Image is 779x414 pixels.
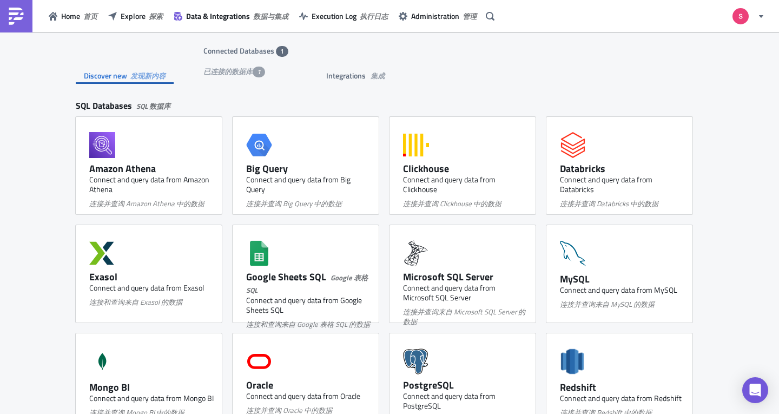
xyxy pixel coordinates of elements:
[168,8,294,24] button: Data & Integrations 数据与集成
[371,70,385,81] font: 集成
[560,198,658,209] font: 连接并查询 Databricks 中的数据
[294,8,393,24] button: Execution Log 执行日志
[731,7,750,25] img: Avatar
[203,66,253,77] span: 已连接的数据库
[312,10,388,22] span: Execution Log
[403,283,527,331] div: Connect and query data from Microsoft SQL Server
[246,319,370,330] font: 连接和查询来自 Google 表格 SQL 的数据
[403,175,527,213] div: Connect and query data from Clickhouse
[89,198,204,209] font: 连接并查询 Amazon Athena 中的数据
[246,379,371,391] div: Oracle
[130,70,166,81] font: 发现新内容
[76,100,703,117] div: SQL Databases
[403,271,527,283] div: Microsoft SQL Server
[463,11,477,22] font: 管理
[83,11,97,22] font: 首页
[89,271,214,283] div: Exasol
[560,175,684,213] div: Connect and query data from Databricks
[403,198,501,209] font: 连接并查询 Clickhouse 中的数据
[403,306,525,327] font: 连接并查询来自 Microsoft SQL Server 的数据
[246,198,342,209] font: 连接并查询 Big Query 中的数据
[103,8,168,24] button: Explore 探索
[89,283,214,311] div: Connect and query data from Exasol
[8,8,25,25] img: PushMetrics
[149,11,163,22] font: 探索
[257,68,261,76] span: 1
[89,381,214,393] div: Mongo BI
[403,379,527,391] div: PostgreSQL
[560,285,684,313] div: Connect and query data from MySQL
[89,297,182,307] font: 连接和查询来自 Exasol 的数据
[560,162,684,175] div: Databricks
[246,162,371,175] div: Big Query
[280,47,284,56] span: 1
[560,381,684,393] div: Redshift
[89,175,214,213] div: Connect and query data from Amazon Athena
[186,10,288,22] span: Data & Integrations
[136,101,170,111] font: SQL 数据库
[326,70,385,81] span: Integrations
[560,299,655,310] font: 连接并查询来自 MySQL 的数据
[43,8,103,24] button: Home 首页
[246,271,371,295] div: Google Sheets SQL
[560,273,684,285] div: MySQL
[61,10,97,22] span: Home
[393,8,482,24] button: Administration 管理
[246,295,371,333] div: Connect and query data from Google Sheets SQL
[403,162,527,175] div: Clickhouse
[253,11,288,22] font: 数据与集成
[411,10,477,22] span: Administration
[203,45,276,56] span: Connected Databases
[246,272,368,295] font: Google 表格 SQL
[360,11,388,22] font: 执行日志
[246,175,371,213] div: Connect and query data from Big Query
[742,377,768,403] div: Open Intercom Messenger
[89,162,214,175] div: Amazon Athena
[76,68,174,84] div: Discover new
[121,10,163,22] span: Explore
